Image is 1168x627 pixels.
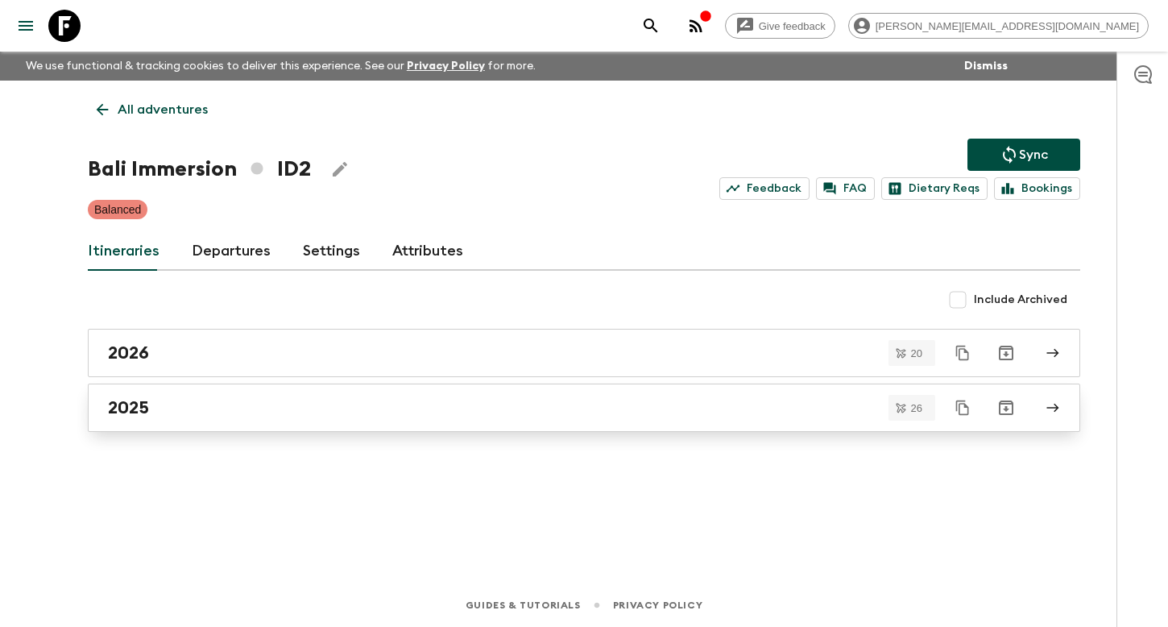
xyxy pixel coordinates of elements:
button: Dismiss [960,55,1012,77]
p: We use functional & tracking cookies to deliver this experience. See our for more. [19,52,542,81]
a: Itineraries [88,232,159,271]
a: Privacy Policy [407,60,485,72]
p: Sync [1019,145,1048,164]
a: Settings [303,232,360,271]
a: Give feedback [725,13,835,39]
button: Duplicate [948,338,977,367]
a: Privacy Policy [613,596,702,614]
div: [PERSON_NAME][EMAIL_ADDRESS][DOMAIN_NAME] [848,13,1149,39]
span: Give feedback [750,20,835,32]
a: Feedback [719,177,810,200]
span: [PERSON_NAME][EMAIL_ADDRESS][DOMAIN_NAME] [867,20,1148,32]
span: 20 [901,348,932,359]
h2: 2026 [108,343,149,363]
a: Attributes [392,232,463,271]
p: Balanced [94,201,141,218]
button: search adventures [635,10,667,42]
button: Duplicate [948,393,977,422]
span: 26 [901,403,932,413]
a: All adventures [88,93,217,126]
button: Archive [990,337,1022,369]
button: menu [10,10,42,42]
button: Sync adventure departures to the booking engine [967,139,1080,171]
button: Edit Adventure Title [324,153,356,185]
a: Departures [192,232,271,271]
h1: Bali Immersion ID2 [88,153,311,185]
a: Guides & Tutorials [466,596,581,614]
p: All adventures [118,100,208,119]
span: Include Archived [974,292,1067,308]
a: 2025 [88,384,1080,432]
a: Bookings [994,177,1080,200]
a: FAQ [816,177,875,200]
button: Archive [990,392,1022,424]
a: 2026 [88,329,1080,377]
h2: 2025 [108,397,149,418]
a: Dietary Reqs [881,177,988,200]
